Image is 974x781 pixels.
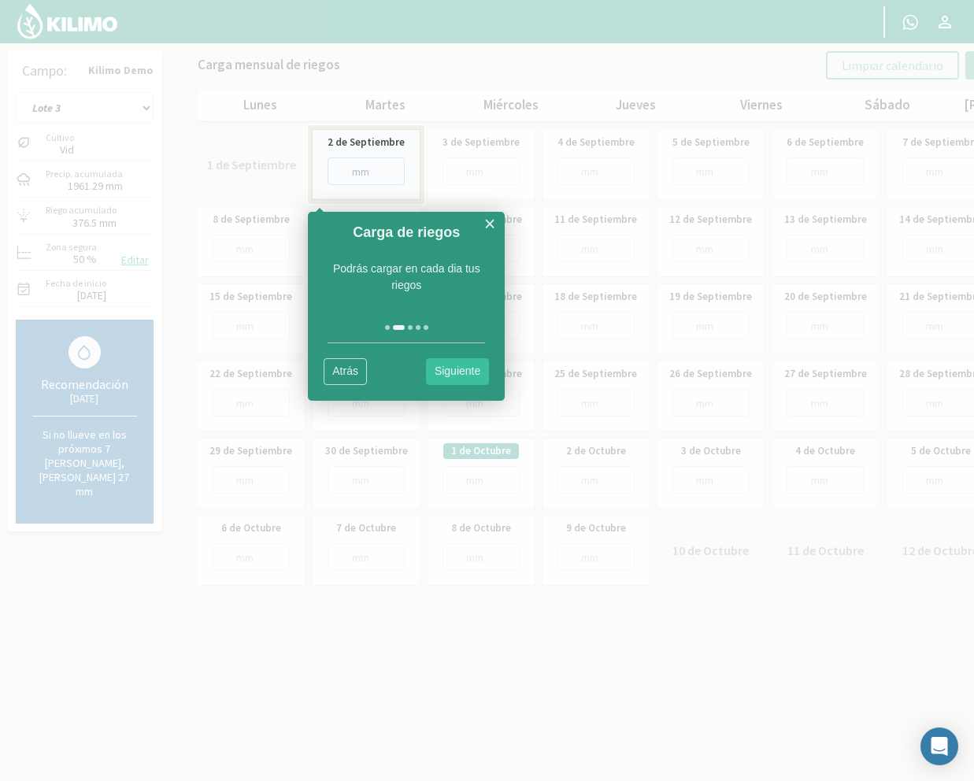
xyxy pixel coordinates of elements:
a: Atrás [324,358,367,384]
div: Open Intercom Messenger [920,727,958,765]
a: × [484,214,496,234]
h1: Carga de riegos [324,220,489,245]
div: Podrás cargar en cada dia tus riegos [308,245,505,310]
a: Siguiente [426,358,489,384]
